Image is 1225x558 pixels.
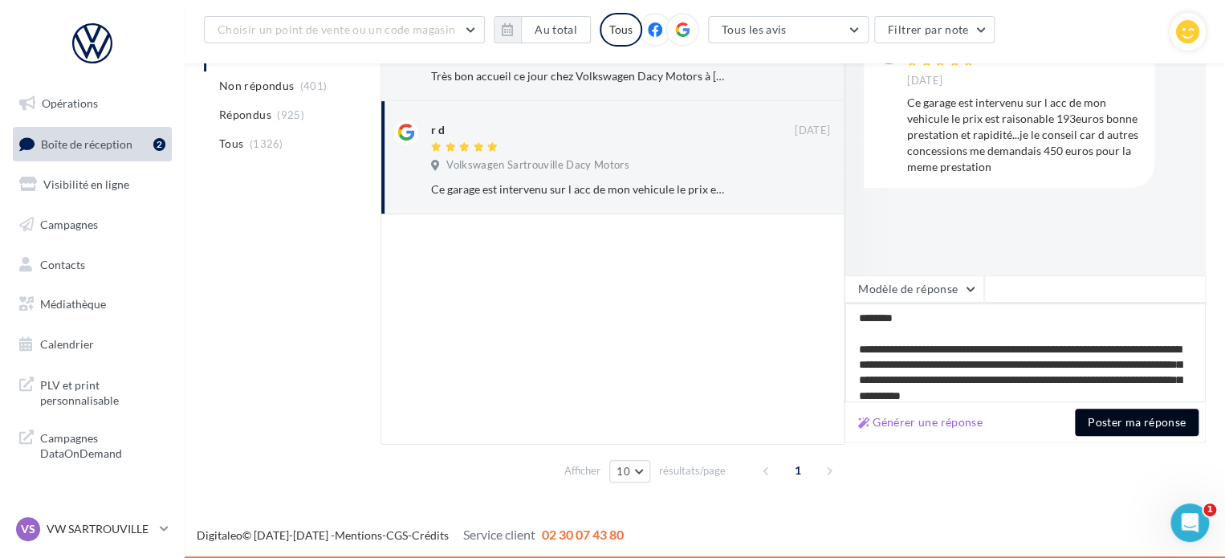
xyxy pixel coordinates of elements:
button: Générer une réponse [852,413,989,432]
span: 1 [1203,503,1216,516]
div: 2 [153,138,165,151]
span: 1 [785,458,811,483]
span: Opérations [42,96,98,110]
button: Tous les avis [708,16,869,43]
a: PLV et print personnalisable [10,368,175,415]
span: Médiathèque [40,297,106,311]
a: Campagnes DataOnDemand [10,421,175,468]
div: Ce garage est intervenu sur l acc de mon vehicule le prix est raisonable 193euros bonne prestatio... [907,95,1142,175]
span: Visibilité en ligne [43,177,129,191]
div: r d [431,122,445,138]
button: Au total [521,16,591,43]
span: résultats/page [659,463,726,479]
div: Ce garage est intervenu sur l acc de mon vehicule le prix est raisonable 193euros bonne prestatio... [431,181,726,198]
a: Contacts [10,248,175,282]
a: CGS [386,528,408,542]
a: Boîte de réception2 [10,127,175,161]
button: Choisir un point de vente ou un code magasin [204,16,485,43]
span: Tous [219,136,243,152]
span: VS [21,521,35,537]
span: Service client [463,527,535,542]
a: Visibilité en ligne [10,168,175,202]
span: Contacts [40,257,85,271]
a: Digitaleo [197,528,242,542]
button: Modèle de réponse [844,275,984,303]
a: Médiathèque [10,287,175,321]
button: Au total [494,16,591,43]
span: 02 30 07 43 80 [542,527,624,542]
span: Afficher [564,463,600,479]
span: © [DATE]-[DATE] - - - [197,528,624,542]
span: [DATE] [795,124,830,138]
span: (925) [277,108,304,121]
span: 10 [617,465,630,478]
span: (401) [300,79,328,92]
span: Non répondus [219,78,294,94]
a: Opérations [10,87,175,120]
span: Campagnes [40,218,98,231]
span: Calendrier [40,337,94,351]
span: Boîte de réception [41,136,132,150]
span: Volkswagen Sartrouville Dacy Motors [446,158,629,173]
a: Campagnes [10,208,175,242]
button: Filtrer par note [874,16,995,43]
iframe: Intercom live chat [1170,503,1209,542]
span: Répondus [219,107,271,123]
span: PLV et print personnalisable [40,374,165,409]
span: [DATE] [907,74,942,88]
div: Très bon accueil ce jour chez Volkswagen Dacy Motors à [GEOGRAPHIC_DATA], pour le changement du m... [431,68,726,84]
button: 10 [609,460,650,483]
a: Crédits [412,528,449,542]
a: Mentions [335,528,382,542]
span: Tous les avis [722,22,787,36]
span: Campagnes DataOnDemand [40,427,165,462]
button: Poster ma réponse [1075,409,1199,436]
a: VS VW SARTROUVILLE [13,514,172,544]
div: Tous [600,13,642,47]
span: (1326) [250,137,283,150]
a: Calendrier [10,328,175,361]
span: Choisir un point de vente ou un code magasin [218,22,455,36]
p: VW SARTROUVILLE [47,521,153,537]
